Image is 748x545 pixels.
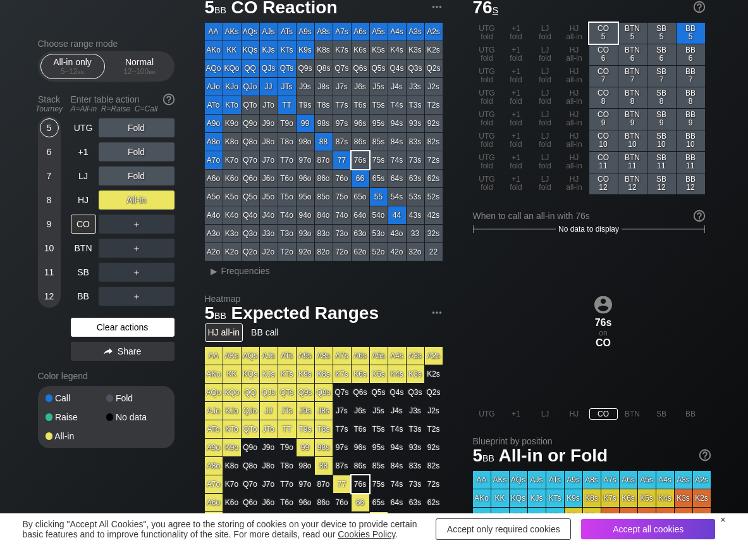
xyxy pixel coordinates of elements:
[473,130,501,151] div: UTG fold
[618,87,647,108] div: BTN 8
[71,239,96,258] div: BTN
[205,133,223,151] div: A8o
[297,170,314,187] div: 96o
[407,41,424,59] div: K3s
[647,130,676,151] div: SB 10
[502,23,530,44] div: +1 fold
[425,151,443,169] div: 72s
[473,87,501,108] div: UTG fold
[531,173,560,194] div: LJ fold
[370,41,388,59] div: K5s
[106,394,167,403] div: Fold
[560,130,589,151] div: HJ all-in
[260,188,278,206] div: J5o
[297,96,314,114] div: T9s
[44,54,102,78] div: All-in only
[33,104,66,113] div: Tourney
[297,243,314,261] div: 92o
[278,41,296,59] div: KTs
[99,263,175,282] div: ＋
[223,23,241,41] div: AKs
[531,130,560,151] div: LJ fold
[71,263,96,282] div: SB
[297,206,314,224] div: 94o
[370,206,388,224] div: 54o
[40,263,59,282] div: 11
[370,188,388,206] div: 55
[205,115,223,132] div: A9o
[370,225,388,242] div: 53o
[425,41,443,59] div: K2s
[407,243,424,261] div: 32o
[388,60,406,77] div: Q4s
[618,130,647,151] div: BTN 10
[473,211,705,221] div: When to call an all-in with 76s
[502,130,530,151] div: +1 fold
[531,44,560,65] div: LJ fold
[589,316,618,328] div: 76s
[407,23,424,41] div: A3s
[333,206,351,224] div: 74o
[647,44,676,65] div: SB 6
[388,188,406,206] div: 54s
[425,225,443,242] div: 32s
[618,152,647,173] div: BTN 11
[40,191,59,210] div: 8
[242,243,259,261] div: Q2o
[315,225,333,242] div: 83o
[407,206,424,224] div: 43s
[71,287,96,306] div: BB
[260,78,278,96] div: JJ
[71,89,175,118] div: Enter table action
[560,87,589,108] div: HJ all-in
[589,109,618,130] div: CO 9
[297,41,314,59] div: K9s
[352,151,369,169] div: 76s
[242,151,259,169] div: Q7o
[40,239,59,258] div: 10
[531,109,560,130] div: LJ fold
[149,67,156,76] span: bb
[315,188,333,206] div: 85o
[205,323,243,342] div: HJ all-in
[692,209,706,223] img: help.32db89a4.svg
[260,243,278,261] div: J2o
[260,60,278,77] div: QJs
[46,432,106,441] div: All-in
[315,60,333,77] div: Q8s
[560,173,589,194] div: HJ all-in
[352,78,369,96] div: J6s
[205,60,223,77] div: AQo
[647,66,676,87] div: SB 7
[589,66,618,87] div: CO 7
[205,170,223,187] div: A6o
[242,60,259,77] div: QQ
[260,115,278,132] div: J9o
[242,206,259,224] div: Q4o
[333,243,351,261] div: 72o
[40,142,59,161] div: 6
[558,225,619,234] span: No data to display
[205,41,223,59] div: AKo
[278,151,296,169] div: T7o
[407,133,424,151] div: 83s
[647,23,676,44] div: SB 5
[370,78,388,96] div: J5s
[430,306,444,320] img: ellipsis.fd386fe8.svg
[278,243,296,261] div: T2o
[242,78,259,96] div: QJo
[618,173,647,194] div: BTN 12
[677,173,705,194] div: BB 12
[560,23,589,44] div: HJ all-in
[677,44,705,65] div: BB 6
[205,294,443,304] h2: Heatmap
[297,78,314,96] div: J9s
[203,304,228,325] span: 5
[333,115,351,132] div: 97s
[104,348,113,355] img: share.864f2f62.svg
[473,173,501,194] div: UTG fold
[677,23,705,44] div: BB 5
[223,60,241,77] div: KQo
[40,166,59,185] div: 7
[560,66,589,87] div: HJ all-in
